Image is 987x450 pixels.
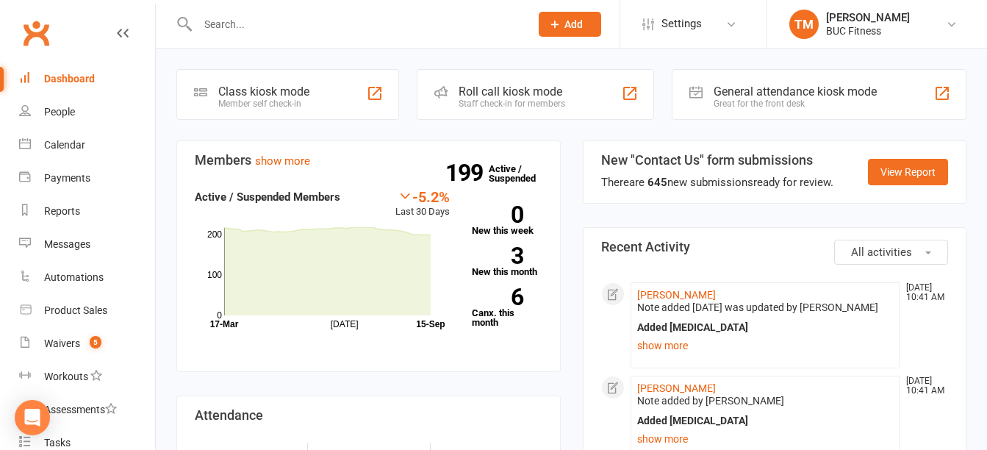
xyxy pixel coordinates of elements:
[44,304,107,316] div: Product Sales
[19,195,155,228] a: Reports
[395,188,450,204] div: -5.2%
[899,283,947,302] time: [DATE] 10:41 AM
[445,162,489,184] strong: 199
[44,139,85,151] div: Calendar
[218,85,309,99] div: Class kiosk mode
[826,11,910,24] div: [PERSON_NAME]
[637,382,716,394] a: [PERSON_NAME]
[601,153,833,168] h3: New "Contact Us" form submissions
[637,395,894,407] div: Note added by [PERSON_NAME]
[218,99,309,109] div: Member self check-in
[18,15,54,51] a: Clubworx
[19,393,155,426] a: Assessments
[714,85,877,99] div: General attendance kiosk mode
[44,172,90,184] div: Payments
[19,63,155,96] a: Dashboard
[19,360,155,393] a: Workouts
[868,159,948,185] a: View Report
[44,271,104,283] div: Automations
[637,301,894,314] div: Note added [DATE] was updated by [PERSON_NAME]
[661,7,702,40] span: Settings
[19,162,155,195] a: Payments
[195,408,542,423] h3: Attendance
[472,204,523,226] strong: 0
[851,246,912,259] span: All activities
[44,238,90,250] div: Messages
[44,371,88,382] div: Workouts
[395,188,450,220] div: Last 30 Days
[472,247,542,276] a: 3New this month
[19,96,155,129] a: People
[44,205,80,217] div: Reports
[637,289,716,301] a: [PERSON_NAME]
[44,73,95,85] div: Dashboard
[899,376,947,396] time: [DATE] 10:41 AM
[19,294,155,327] a: Product Sales
[647,176,667,189] strong: 645
[472,206,542,235] a: 0New this week
[44,337,80,349] div: Waivers
[601,240,949,254] h3: Recent Activity
[19,327,155,360] a: Waivers 5
[789,10,819,39] div: TM
[459,85,565,99] div: Roll call kiosk mode
[601,174,833,191] div: There are new submissions ready for review.
[637,321,894,334] div: Added [MEDICAL_DATA]
[564,18,583,30] span: Add
[637,415,894,427] div: Added [MEDICAL_DATA]
[489,153,553,194] a: 199Active / Suspended
[15,400,50,435] div: Open Intercom Messenger
[472,245,523,267] strong: 3
[834,240,948,265] button: All activities
[459,99,565,109] div: Staff check-in for members
[255,154,310,168] a: show more
[19,261,155,294] a: Automations
[44,404,117,415] div: Assessments
[44,106,75,118] div: People
[19,228,155,261] a: Messages
[195,153,542,168] h3: Members
[90,336,101,349] span: 5
[637,335,894,356] a: show more
[472,288,542,327] a: 6Canx. this month
[195,190,340,204] strong: Active / Suspended Members
[826,24,910,37] div: BUC Fitness
[637,429,894,449] a: show more
[472,286,523,308] strong: 6
[19,129,155,162] a: Calendar
[714,99,877,109] div: Great for the front desk
[193,14,520,35] input: Search...
[44,437,71,449] div: Tasks
[539,12,601,37] button: Add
